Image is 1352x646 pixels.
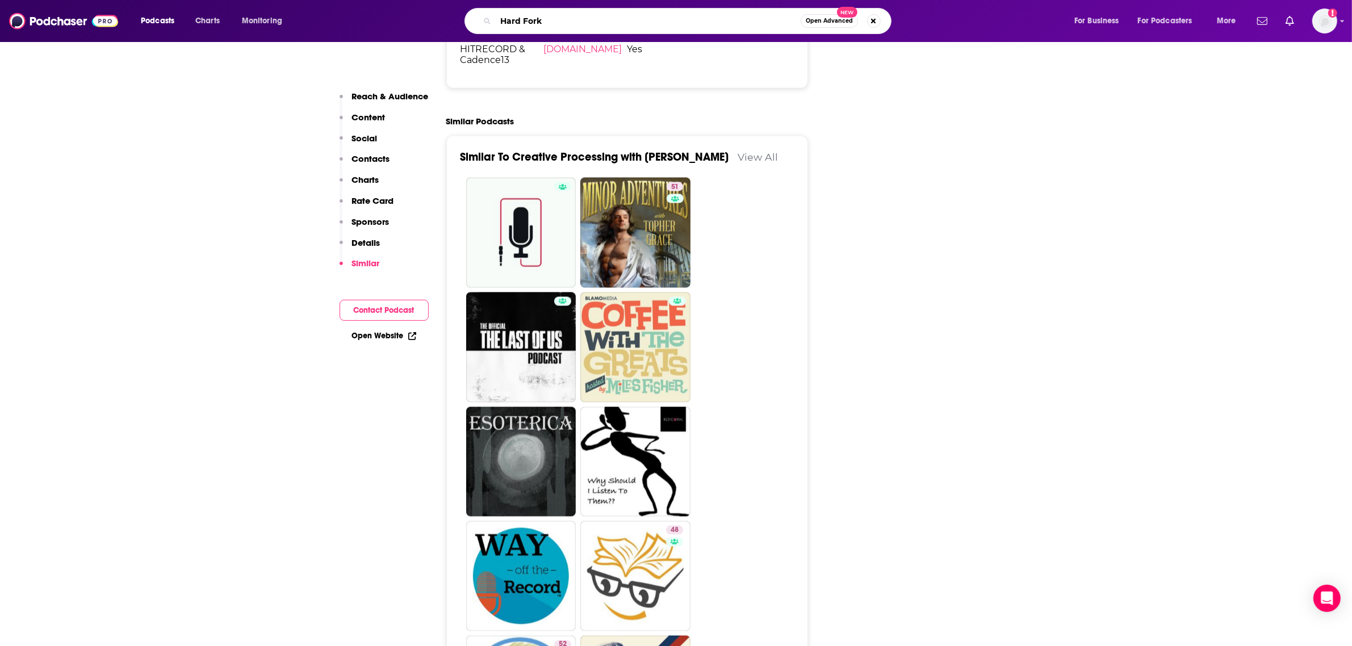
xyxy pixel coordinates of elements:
[1281,11,1299,31] a: Show notifications dropdown
[352,258,380,269] p: Similar
[1217,13,1236,29] span: More
[1253,11,1272,31] a: Show notifications dropdown
[1131,12,1209,30] button: open menu
[1312,9,1337,33] img: User Profile
[340,195,394,216] button: Rate Card
[340,174,379,195] button: Charts
[340,216,390,237] button: Sponsors
[340,112,386,133] button: Content
[1066,12,1133,30] button: open menu
[188,12,227,30] a: Charts
[543,44,622,54] a: [DOMAIN_NAME]
[340,153,390,174] button: Contacts
[9,10,118,32] img: Podchaser - Follow, Share and Rate Podcasts
[352,112,386,123] p: Content
[475,8,902,34] div: Search podcasts, credits, & more...
[837,7,857,18] span: New
[1328,9,1337,18] svg: Add a profile image
[738,151,778,163] a: View All
[340,133,378,154] button: Social
[1138,13,1192,29] span: For Podcasters
[446,116,514,127] h2: Similar Podcasts
[667,182,683,191] a: 51
[806,18,853,24] span: Open Advanced
[352,195,394,206] p: Rate Card
[352,237,380,248] p: Details
[352,133,378,144] p: Social
[340,237,380,258] button: Details
[340,258,380,279] button: Similar
[666,526,683,535] a: 48
[671,182,679,193] span: 51
[234,12,297,30] button: open menu
[1074,13,1119,29] span: For Business
[671,525,679,536] span: 48
[496,12,801,30] input: Search podcasts, credits, & more...
[461,44,544,65] span: HITRECORD & Cadence13
[580,521,690,631] a: 48
[352,91,429,102] p: Reach & Audience
[461,150,729,164] a: Similar To Creative Processing with [PERSON_NAME]
[1209,12,1250,30] button: open menu
[195,13,220,29] span: Charts
[580,178,690,288] a: 51
[141,13,174,29] span: Podcasts
[340,91,429,112] button: Reach & Audience
[352,216,390,227] p: Sponsors
[1312,9,1337,33] button: Show profile menu
[627,44,710,54] span: Yes
[801,14,858,28] button: Open AdvancedNew
[242,13,282,29] span: Monitoring
[352,174,379,185] p: Charts
[340,300,429,321] button: Contact Podcast
[1313,585,1341,612] div: Open Intercom Messenger
[352,153,390,164] p: Contacts
[352,331,416,341] a: Open Website
[133,12,189,30] button: open menu
[1312,9,1337,33] span: Logged in as Kwall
